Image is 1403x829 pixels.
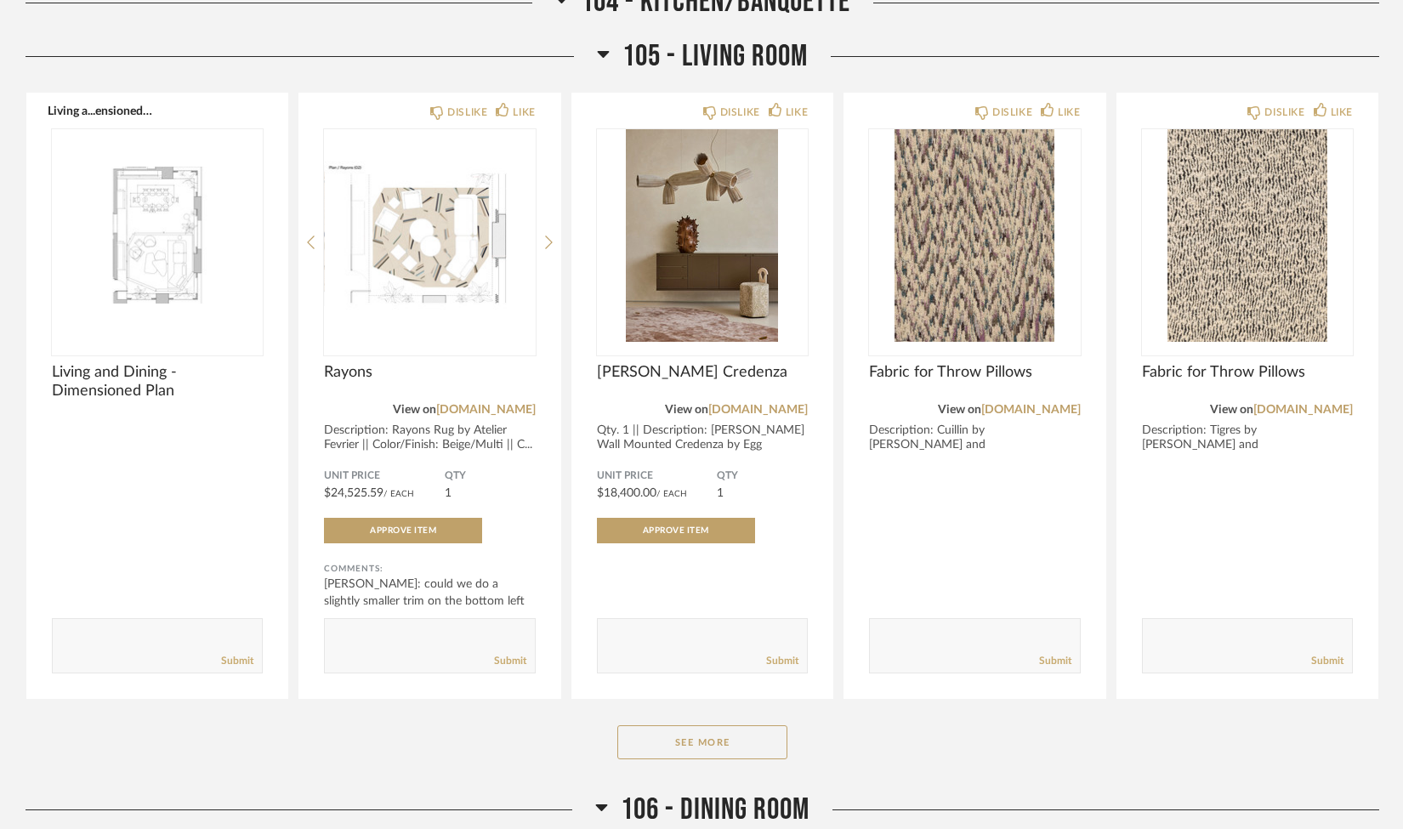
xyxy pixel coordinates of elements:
div: 0 [1142,129,1353,342]
div: [PERSON_NAME]: could we do a slightly smaller trim on the bottom left ... [324,576,535,627]
a: [DOMAIN_NAME] [1253,404,1353,416]
span: 1 [445,487,452,499]
div: 0 [52,129,263,342]
div: 0 [597,129,808,342]
span: Fabric for Throw Pillows [869,363,1080,382]
div: Qty. 1 || Description: [PERSON_NAME] Wall Mounted Credenza by Egg Collective ||... [597,423,808,467]
div: LIKE [786,104,808,121]
div: 0 [324,129,535,342]
button: Approve Item [597,518,755,543]
div: Comments: [324,560,535,577]
img: undefined [324,129,535,342]
span: / Each [383,490,414,498]
span: Living and Dining - Dimensioned Plan [52,363,263,400]
span: View on [665,404,708,416]
img: undefined [52,129,263,342]
span: View on [393,404,436,416]
a: Submit [494,654,526,668]
span: Unit Price [597,469,717,483]
span: QTY [445,469,536,483]
button: See More [617,725,787,759]
span: 105 - LIVING ROOM [622,38,808,75]
span: View on [1210,404,1253,416]
span: Rayons [324,363,535,382]
div: Description: Rayons Rug by Atelier Fevrier || Color/Finish: Beige/Multi || C... [324,423,535,452]
a: [DOMAIN_NAME] [436,404,536,416]
div: Description: Tigres by [PERSON_NAME] and [PERSON_NAME] || Colorway: Creme Noir || Cont... [1142,423,1353,481]
img: undefined [1142,129,1353,342]
a: [DOMAIN_NAME] [981,404,1081,416]
span: Approve Item [370,526,436,535]
span: Unit Price [324,469,444,483]
button: Approve Item [324,518,482,543]
div: DISLIKE [720,104,760,121]
div: DISLIKE [447,104,487,121]
div: LIKE [1058,104,1080,121]
div: DISLIKE [1264,104,1304,121]
div: DISLIKE [992,104,1032,121]
a: Submit [221,654,253,668]
img: undefined [869,129,1080,342]
div: 0 [869,129,1080,342]
button: Living a...ensioned.pdf [48,104,153,117]
span: $24,525.59 [324,487,383,499]
div: LIKE [513,104,535,121]
div: Description: Cuillin by [PERSON_NAME] and [PERSON_NAME] || Colorway: Amethyst || Conten... [869,423,1080,481]
span: [PERSON_NAME] Credenza [597,363,808,382]
span: Approve Item [643,526,709,535]
a: Submit [1039,654,1071,668]
span: $18,400.00 [597,487,656,499]
a: [DOMAIN_NAME] [708,404,808,416]
span: 106 - DINING ROOM [621,792,809,828]
span: Fabric for Throw Pillows [1142,363,1353,382]
span: View on [938,404,981,416]
span: 1 [717,487,724,499]
span: / Each [656,490,687,498]
a: Submit [1311,654,1343,668]
span: QTY [717,469,808,483]
a: Submit [766,654,798,668]
img: undefined [597,129,808,342]
div: LIKE [1331,104,1353,121]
